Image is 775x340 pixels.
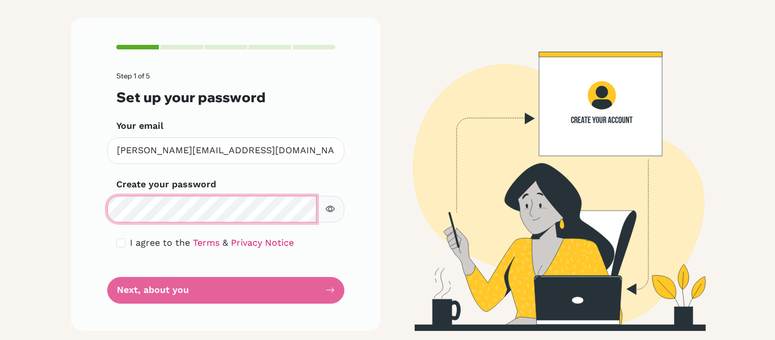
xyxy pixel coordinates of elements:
span: I agree to the [130,237,190,248]
a: Privacy Notice [231,237,294,248]
span: Step 1 of 5 [116,72,150,80]
h3: Set up your password [116,89,335,106]
a: Terms [193,237,220,248]
label: Your email [116,119,163,133]
span: & [222,237,228,248]
label: Create your password [116,178,216,191]
input: Insert your email* [107,137,344,164]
